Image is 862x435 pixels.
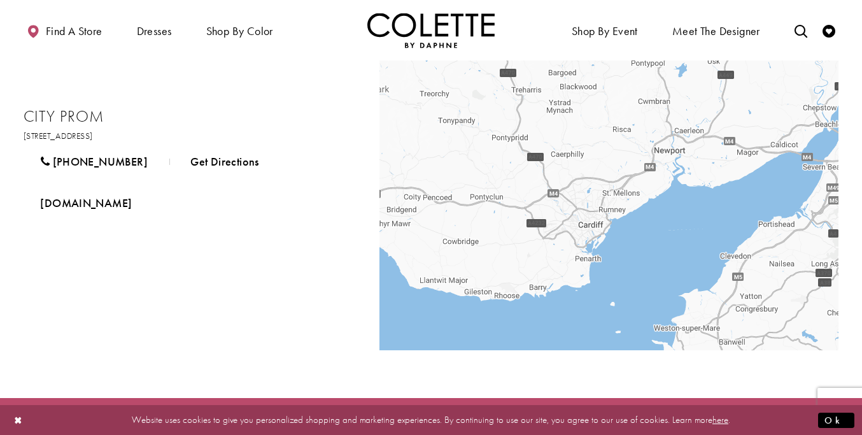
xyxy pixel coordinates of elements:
span: Dresses [137,25,172,38]
a: Check Wishlist [819,13,838,48]
a: Meet the designer [669,13,763,48]
span: Find a store [46,25,102,38]
button: Close Dialog [8,409,29,431]
span: [PHONE_NUMBER] [53,154,148,169]
a: Opens in new tab [24,187,148,219]
div: Map with Store locations [379,61,838,350]
a: Visit Home Page [367,13,495,48]
a: Find a store [24,13,105,48]
span: Meet the designer [672,25,760,38]
a: here [712,413,728,426]
p: Website uses cookies to give you personalized shopping and marketing experiences. By continuing t... [92,411,770,429]
span: Get Directions [190,154,258,169]
a: [PHONE_NUMBER] [24,146,164,178]
span: Shop by color [203,13,276,48]
button: Submit Dialog [818,412,854,428]
span: Shop By Event [572,25,638,38]
a: Toggle search [791,13,810,48]
img: Colette by Daphne [367,13,495,48]
span: Shop By Event [569,13,641,48]
span: [DOMAIN_NAME] [40,196,132,210]
span: Dresses [134,13,175,48]
span: [STREET_ADDRESS] [24,130,93,141]
a: Get Directions [174,146,276,178]
a: Opens in new tab [24,130,93,141]
span: Shop by color [206,25,273,38]
h2: City Prom [24,107,355,126]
